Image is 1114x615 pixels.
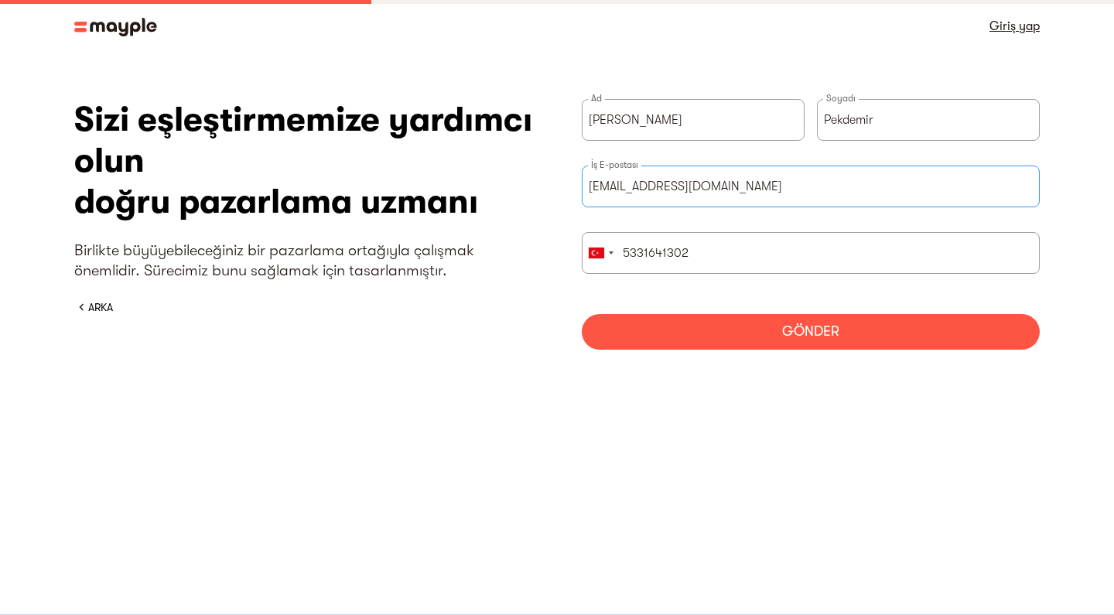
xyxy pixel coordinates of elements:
input: Telefon Numarası [582,232,1040,274]
div: Türkiye (Türkiye): +90 [583,233,618,273]
p: Birlikte büyüyebileceğiniz bir pazarlama ortağıyla çalışmak önemlidir. Sürecimiz bunu sağlamak iç... [74,241,532,281]
h1: Sizi eşleştirmemize yardımcı olun doğru pazarlama uzmanı [74,99,532,222]
label: Soyadı [823,92,859,104]
div: ARKA [88,299,113,315]
label: İş E-postası [588,159,641,171]
a: Giriş yap [989,15,1040,37]
label: Ad [588,92,605,104]
form: KısaForm [582,99,1040,350]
